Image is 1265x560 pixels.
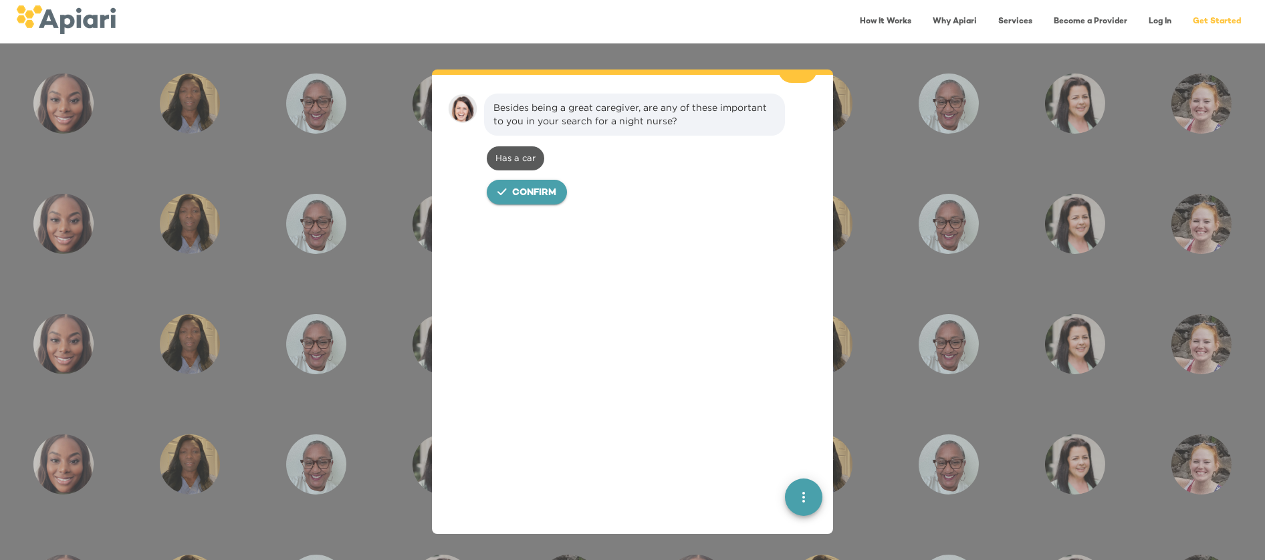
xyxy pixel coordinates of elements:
div: Besides being a great caregiver, are any of these important to you in your search for a night nurse? [493,101,776,128]
span: Has a car [487,152,544,164]
div: Has a car [487,146,544,170]
a: Log In [1141,8,1179,35]
a: How It Works [852,8,919,35]
a: Become a Provider [1046,8,1135,35]
button: Confirm [487,180,567,205]
a: Get Started [1185,8,1249,35]
a: Why Apiari [925,8,985,35]
span: Confirm [512,185,556,202]
img: amy.37686e0395c82528988e.png [448,94,477,123]
button: quick menu [785,478,822,515]
img: logo [16,5,116,34]
a: Services [990,8,1040,35]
